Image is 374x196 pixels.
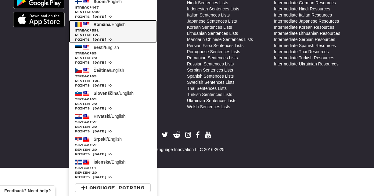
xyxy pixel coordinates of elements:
span: Slovenščina [94,91,119,96]
span: / English [94,68,124,73]
a: Turkish Sentences Lists [187,91,232,98]
span: Review: 20 [75,170,151,175]
a: Intermediate Japanese Resources [274,18,339,24]
span: Points [DATE]: 0 [75,106,151,111]
span: / English [94,160,126,165]
a: Mandarin Chinese Sentences Lists [187,36,253,43]
span: / English [94,22,126,27]
span: Čeština [94,68,109,73]
span: Open feedback widget [4,188,51,194]
span: 447 [92,6,99,9]
span: Streak: [75,120,151,124]
span: Hrvatski [94,114,110,119]
a: Slovenščina/EnglishStreak:69 Review:20Points [DATE]:0 [69,89,157,112]
span: Points [DATE]: 0 [75,60,151,65]
span: Points [DATE]: 0 [75,37,151,42]
a: Ukrainian Sentences Lists [187,98,236,104]
span: 11 [92,166,96,170]
a: Čeština/EnglishStreak:69 Review:106Points [DATE]:0 [69,66,157,89]
span: 69 [92,51,96,55]
span: Review: 126 [75,33,151,37]
a: Lithuanian Sentences Lists [187,30,238,36]
a: Intermediate Hindi Resources [274,6,330,12]
span: Points [DATE]: 0 [75,152,151,157]
a: Intermediate Italian Resources [274,12,332,18]
a: Swedish Sentences Lists [187,79,235,85]
a: Română/EnglishStreak:391 Review:126Points [DATE]:0 [69,20,157,43]
span: Review: 20 [75,56,151,60]
a: Serbian Sentences Lists [187,67,233,73]
span: / English [94,45,119,50]
a: Intermediate Thai Resources [274,49,329,55]
span: 57 [92,120,96,124]
span: / English [94,114,126,119]
div: © Language Innovation LLC 2016-2025 [13,146,361,153]
span: / English [94,91,134,96]
a: Hrvatski/EnglishStreak:57 Review:20Points [DATE]:0 [69,112,157,135]
a: Portuguese Sentences Lists [187,49,240,55]
a: Korean Sentences Lists [187,24,232,30]
span: Points [DATE]: 0 [75,83,151,88]
span: Review: 202 [75,10,151,14]
span: Points [DATE]: 0 [75,129,151,134]
a: Indonesian Sentences Lists [187,6,239,12]
span: Română [94,22,110,27]
a: Italian Sentences Lists [187,12,230,18]
span: Streak: [75,166,151,170]
a: Spanish Sentences Lists [187,73,234,79]
a: Language Pairing [75,183,151,192]
a: Intermediate Spanish Resources [274,43,336,49]
span: Streak: [75,74,151,79]
a: Intermediate Serbian Resources [274,36,335,43]
span: 69 [92,74,96,78]
span: / English [94,137,122,142]
span: Srpski [94,137,107,142]
span: Streak: [75,5,151,10]
span: Review: 20 [75,102,151,106]
a: Japanese Sentences Lists [187,18,237,24]
span: Eesti [94,45,104,50]
span: Streak: [75,143,151,147]
span: Review: 106 [75,79,151,83]
a: Intermediate Turkish Resources [274,55,334,61]
span: Review: 20 [75,124,151,129]
span: 57 [92,143,96,147]
a: Intermediate Korean Resources [274,24,334,30]
a: Romanian Sentences Lists [187,55,238,61]
span: Streak: [75,51,151,56]
a: Íslenska/EnglishStreak:11 Review:20Points [DATE]:0 [69,157,157,180]
span: 69 [92,97,96,101]
a: Intermediate Lithuanian Resources [274,30,340,36]
a: Thai Sentences Lists [187,85,227,91]
a: Russian Sentences Lists [187,61,234,67]
img: Get it on App Store [13,12,65,27]
span: Points [DATE]: 0 [75,14,151,19]
a: Persian Farsi Sentences Lists [187,43,243,49]
a: Welsh Sentences Lists [187,104,230,110]
span: Points [DATE]: 0 [75,175,151,179]
span: 391 [92,28,99,32]
span: Íslenska [94,160,110,165]
a: Srpski/EnglishStreak:57 Review:20Points [DATE]:0 [69,135,157,157]
a: Intermediate Ukrainian Resources [274,61,339,67]
span: Streak: [75,97,151,102]
span: Streak: [75,28,151,33]
a: Eesti/EnglishStreak:69 Review:20Points [DATE]:0 [69,43,157,66]
span: Review: 20 [75,147,151,152]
